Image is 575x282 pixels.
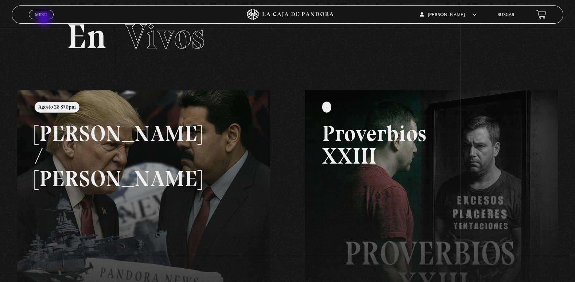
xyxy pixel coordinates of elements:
[67,19,508,54] h2: En
[497,13,514,17] a: Buscar
[33,19,50,24] span: Cerrar
[35,12,47,17] span: Menu
[420,13,477,17] span: [PERSON_NAME]
[125,16,205,57] span: Vivos
[536,10,546,20] a: View your shopping cart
